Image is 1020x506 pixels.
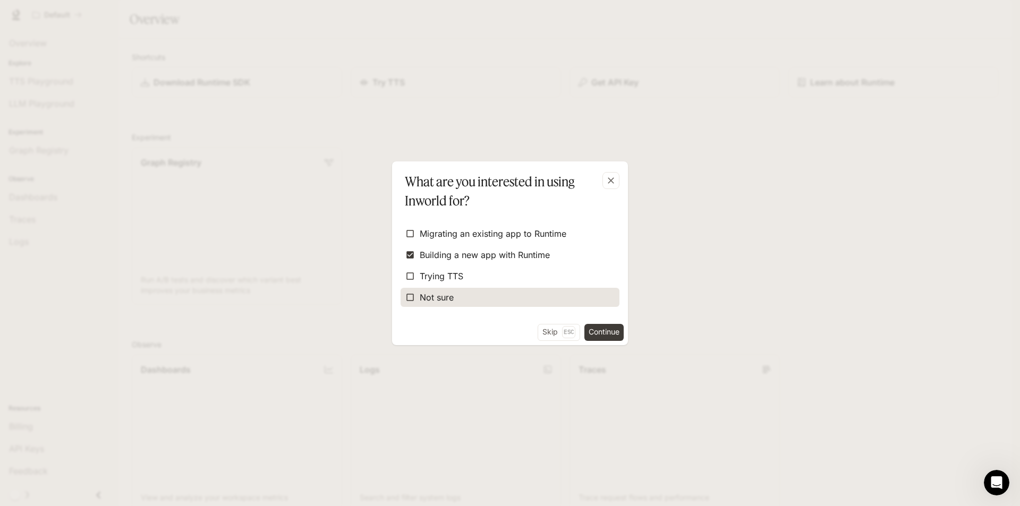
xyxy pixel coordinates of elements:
[538,324,580,341] button: SkipEsc
[420,248,550,261] span: Building a new app with Runtime
[420,227,566,240] span: Migrating an existing app to Runtime
[420,270,463,282] span: Trying TTS
[584,324,624,341] button: Continue
[405,172,611,210] p: What are you interested in using Inworld for?
[984,470,1009,495] iframe: Intercom live chat
[562,326,575,338] p: Esc
[420,291,454,304] span: Not sure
